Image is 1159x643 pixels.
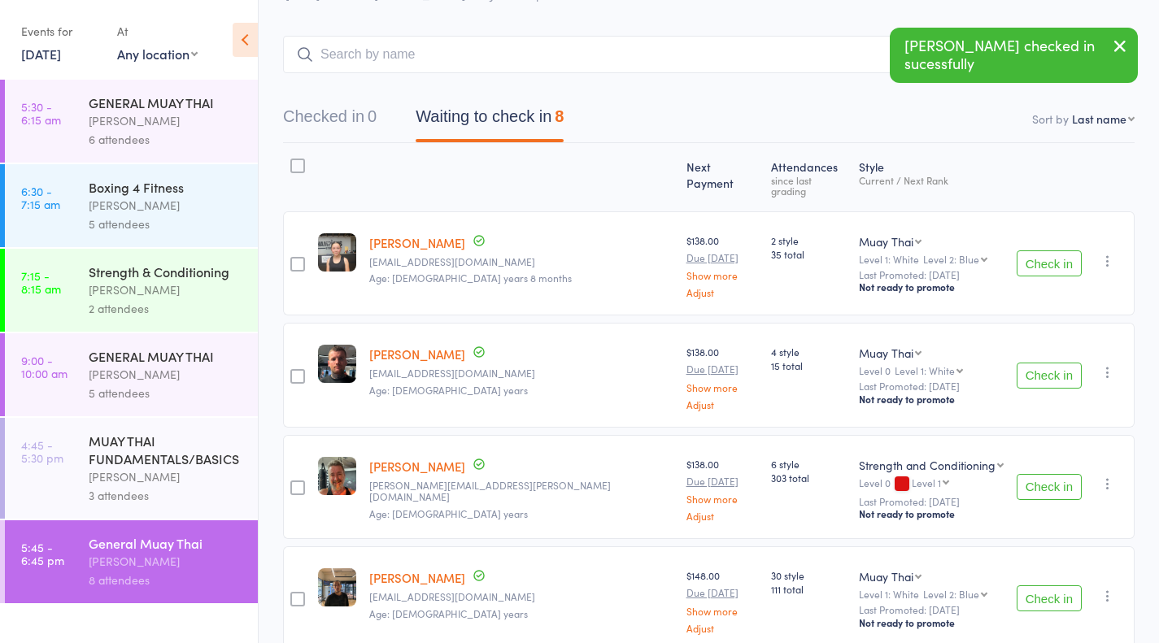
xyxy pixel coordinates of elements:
a: 5:45 -6:45 pmGeneral Muay Thai[PERSON_NAME]8 attendees [5,520,258,603]
div: 6 attendees [89,130,244,149]
a: Show more [686,270,758,280]
a: Show more [686,493,758,504]
div: $148.00 [686,568,758,632]
time: 9:00 - 10:00 am [21,354,68,380]
a: [PERSON_NAME] [369,345,465,363]
span: 6 style [771,457,846,471]
a: Adjust [686,510,758,521]
div: 5 attendees [89,384,244,402]
div: Level 1: White [859,589,1004,599]
img: image1649713228.png [318,457,356,495]
div: Last name [1072,111,1126,127]
div: 3 attendees [89,486,244,505]
a: 4:45 -5:30 pmMUAY THAI FUNDAMENTALS/BASICS[PERSON_NAME]3 attendees [5,418,258,519]
div: [PERSON_NAME] [89,552,244,571]
small: haydosbrown@gmail.com [369,256,673,267]
div: Level 2: Blue [923,254,979,264]
div: Not ready to promote [859,507,1004,520]
div: 5 attendees [89,215,244,233]
div: Level 1: White [895,365,955,376]
a: [DATE] [21,45,61,63]
img: image1747044574.png [318,233,356,272]
a: Show more [686,382,758,393]
span: 30 style [771,568,846,582]
small: jaco.carstens666@gmail.com [369,367,673,379]
div: [PERSON_NAME] [89,196,244,215]
div: Current / Next Rank [859,175,1004,185]
a: 5:30 -6:15 amGENERAL MUAY THAI[PERSON_NAME]6 attendees [5,80,258,163]
time: 4:45 - 5:30 pm [21,438,63,464]
div: Level 1 [912,477,941,488]
div: Muay Thai [859,568,913,584]
div: Next Payment [680,150,765,204]
div: MUAY THAI FUNDAMENTALS/BASICS [89,432,244,467]
label: Sort by [1032,111,1069,127]
a: 9:00 -10:00 amGENERAL MUAY THAI[PERSON_NAME]5 attendees [5,333,258,416]
button: Checked in0 [283,99,377,142]
small: Due [DATE] [686,363,758,375]
div: Level 2: Blue [923,589,979,599]
button: Waiting to check in8 [416,99,564,142]
span: Age: [DEMOGRAPHIC_DATA] years [369,506,528,520]
div: Style [852,150,1010,204]
time: 7:15 - 8:15 am [21,269,61,295]
small: Last Promoted: [DATE] [859,604,1004,615]
div: Level 0 [859,365,1004,376]
div: Level 0 [859,477,1004,491]
div: Any location [117,45,198,63]
span: 111 total [771,582,846,596]
a: [PERSON_NAME] [369,569,465,586]
div: 8 [555,107,564,125]
a: 6:30 -7:15 amBoxing 4 Fitness[PERSON_NAME]5 attendees [5,164,258,247]
small: tredwarika20@gmail.com [369,591,673,602]
div: General Muay Thai [89,534,244,552]
a: Adjust [686,623,758,633]
div: since last grading [771,175,846,196]
div: [PERSON_NAME] [89,365,244,384]
img: image1749458624.png [318,568,356,606]
div: Level 1: White [859,254,1004,264]
small: Due [DATE] [686,587,758,598]
img: image1753185813.png [318,345,356,383]
a: [PERSON_NAME] [369,234,465,251]
div: 2 attendees [89,299,244,318]
span: 35 total [771,247,846,261]
input: Search by name [283,36,972,73]
button: Check in [1017,474,1082,500]
div: Not ready to promote [859,616,1004,629]
a: Adjust [686,287,758,298]
span: 303 total [771,471,846,484]
div: Muay Thai [859,233,913,250]
small: Last Promoted: [DATE] [859,380,1004,392]
time: 5:30 - 6:15 am [21,100,61,126]
span: Age: [DEMOGRAPHIC_DATA] years [369,383,528,397]
div: 8 attendees [89,571,244,589]
span: 15 total [771,358,846,372]
span: 4 style [771,345,846,358]
div: Not ready to promote [859,393,1004,406]
div: Boxing 4 Fitness [89,178,244,196]
div: Strength & Conditioning [89,263,244,280]
div: $138.00 [686,457,758,521]
div: [PERSON_NAME] checked in sucessfully [890,28,1138,83]
small: Last Promoted: [DATE] [859,496,1004,507]
div: GENERAL MUAY THAI [89,93,244,111]
small: Due [DATE] [686,252,758,263]
div: GENERAL MUAY THAI [89,347,244,365]
div: $138.00 [686,233,758,298]
a: 7:15 -8:15 amStrength & Conditioning[PERSON_NAME]2 attendees [5,249,258,332]
div: $138.00 [686,345,758,409]
span: Age: [DEMOGRAPHIC_DATA] years 8 months [369,271,572,285]
button: Check in [1017,363,1082,389]
time: 6:30 - 7:15 am [21,185,60,211]
small: Due [DATE] [686,476,758,487]
div: [PERSON_NAME] [89,280,244,299]
div: [PERSON_NAME] [89,111,244,130]
div: Strength and Conditioning [859,457,996,473]
a: Adjust [686,399,758,410]
div: At [117,18,198,45]
span: Age: [DEMOGRAPHIC_DATA] years [369,606,528,620]
small: Last Promoted: [DATE] [859,269,1004,280]
a: [PERSON_NAME] [369,458,465,475]
span: 2 style [771,233,846,247]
